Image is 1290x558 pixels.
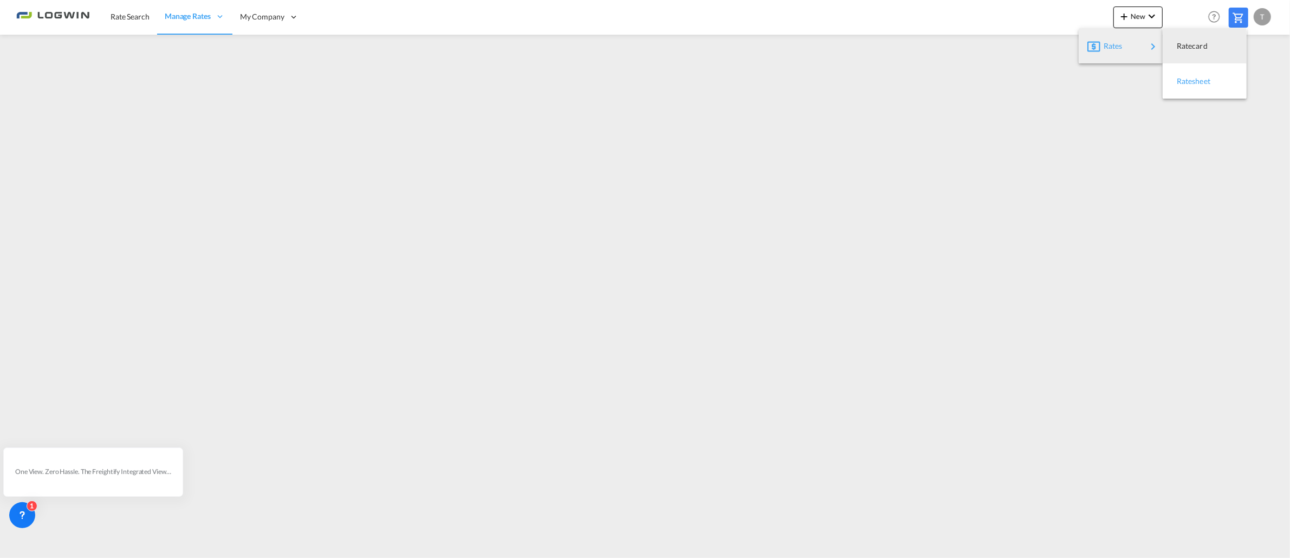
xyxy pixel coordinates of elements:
span: Ratesheet [1177,70,1189,92]
div: Ratecard [1171,33,1238,60]
div: Ratesheet [1171,68,1238,95]
md-icon: icon-chevron-right [1147,40,1160,53]
span: Ratecard [1177,35,1189,57]
span: Rates [1104,35,1117,57]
